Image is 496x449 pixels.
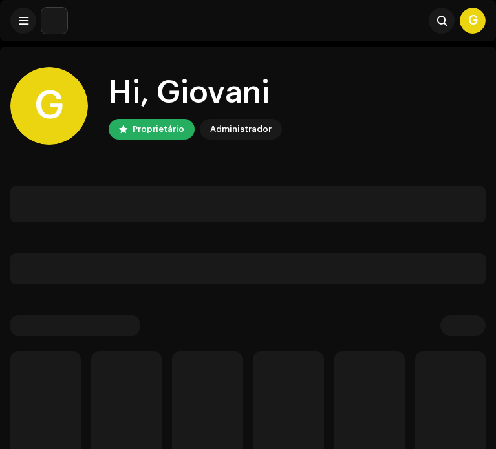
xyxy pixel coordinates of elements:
[133,121,184,137] div: Proprietário
[10,67,88,145] div: G
[41,8,67,34] img: 66bce8da-2cef-42a1-a8c4-ff775820a5f9
[460,8,486,34] div: G
[210,121,272,137] div: Administrador
[109,72,282,114] div: Hi, Giovani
